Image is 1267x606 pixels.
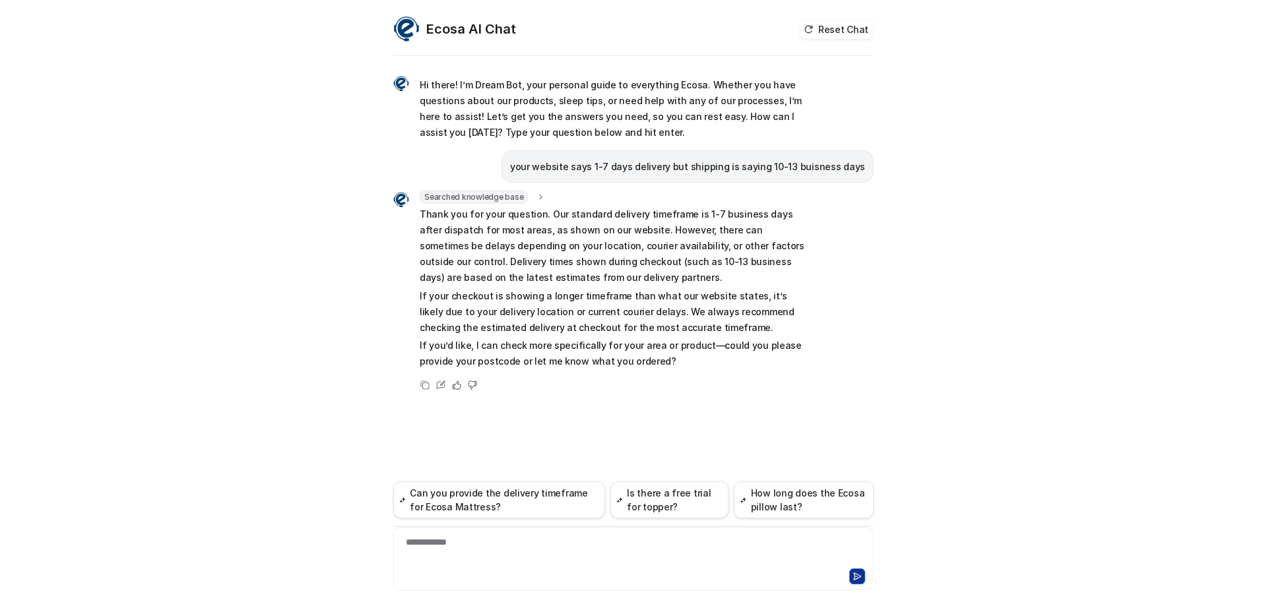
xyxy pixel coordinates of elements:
p: If you’d like, I can check more specifically for your area or product—could you please provide yo... [420,338,806,369]
img: Widget [393,16,420,42]
img: Widget [393,192,409,208]
p: Hi there! I’m Dream Bot, your personal guide to everything Ecosa. Whether you have questions abou... [420,77,806,140]
img: Widget [393,76,409,92]
button: Reset Chat [800,20,874,39]
button: Can you provide the delivery timeframe for Ecosa Mattress? [393,481,605,518]
p: If your checkout is showing a longer timeframe than what our website states, it’s likely due to y... [420,288,806,336]
p: Thank you for your question. Our standard delivery timeframe is 1-7 business days after dispatch ... [420,206,806,286]
button: How long does the Ecosa pillow last? [734,481,874,518]
h2: Ecosa AI Chat [426,20,516,38]
button: Is there a free trial for topper? [610,481,729,518]
span: Searched knowledge base [420,191,528,204]
p: your website says 1-7 days delivery but shipping is saying 10-13 buisness days [510,159,865,175]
